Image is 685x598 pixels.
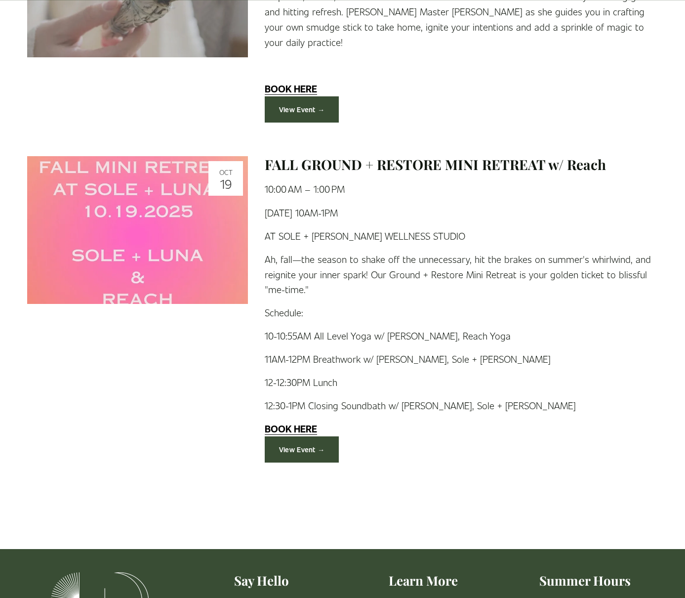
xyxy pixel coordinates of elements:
[211,169,240,175] div: Oct
[265,155,606,173] a: FALL GROUND + RESTORE MINI RETREAT w/ Reach
[211,177,240,190] div: 19
[265,422,317,434] a: BOOK HERE
[265,375,657,390] p: 12-12:30PM Lunch
[265,228,657,244] p: AT SOLE + [PERSON_NAME] WELLNESS STUDIO
[265,305,657,320] p: Schedule:
[265,252,657,298] p: Ah, fall—the season to shake off the unnecessary, hit the brakes on summer's whirlwind, and reign...
[265,205,657,220] p: [DATE] 10AM-1PM
[265,82,317,94] a: BOOK HERE
[513,572,658,590] h4: Summer Hours
[265,328,657,343] p: 10-10:55AM All Level Yoga w/ [PERSON_NAME], Reach Yoga
[265,82,317,95] strong: BOOK HERE
[314,182,345,195] time: 1:00 PM
[265,422,317,435] strong: BOOK HERE
[265,351,657,367] p: 11AM-12PM Breathwork w/ [PERSON_NAME], Sole + [PERSON_NAME]
[351,572,496,590] h4: Learn More
[265,398,657,413] p: 12:30-1PM Closing Soundbath w/ [PERSON_NAME], Sole + [PERSON_NAME]
[265,182,302,195] time: 10:00 AM
[265,436,339,463] a: View Event →
[265,96,339,123] a: View Event →
[27,156,248,304] img: FALL GROUND + RESTORE MINI RETREAT w/ Reach
[189,572,334,590] h4: Say Hello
